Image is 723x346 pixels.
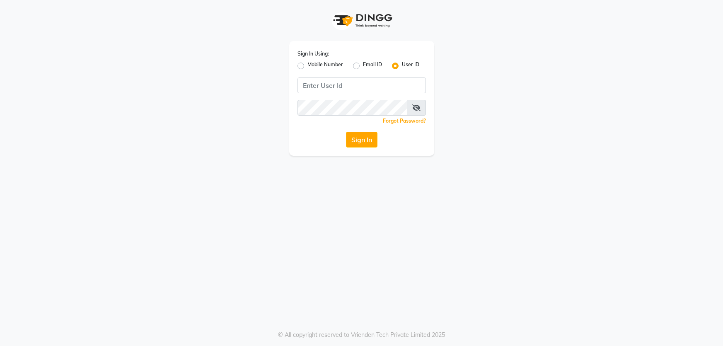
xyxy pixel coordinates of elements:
input: Username [297,77,426,93]
label: Email ID [363,61,382,71]
a: Forgot Password? [383,118,426,124]
button: Sign In [346,132,377,148]
input: Username [297,100,407,116]
label: User ID [402,61,419,71]
label: Sign In Using: [297,50,329,58]
img: logo1.svg [329,8,395,33]
label: Mobile Number [307,61,343,71]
